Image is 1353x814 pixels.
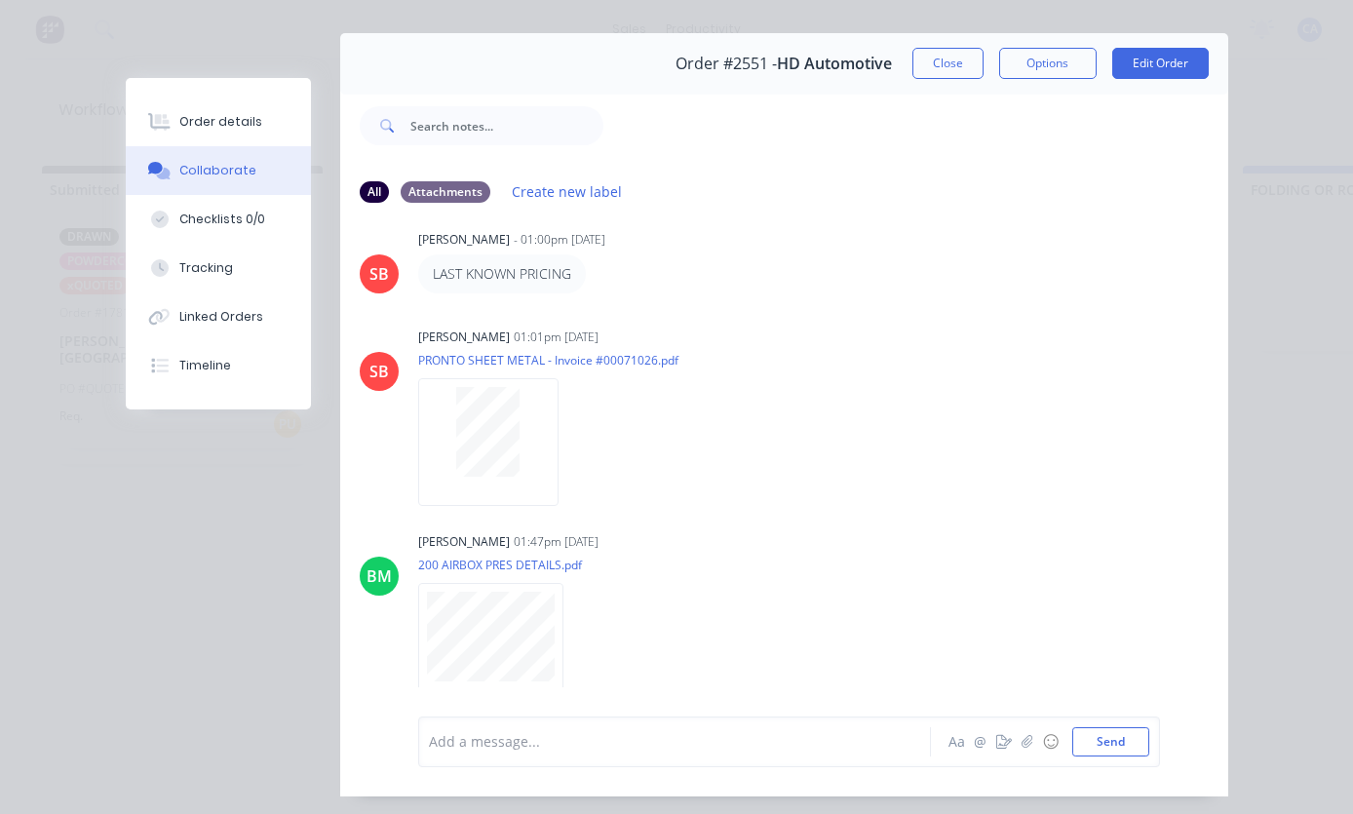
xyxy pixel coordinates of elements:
[418,352,678,368] p: PRONTO SHEET METAL - Invoice #00071026.pdf
[179,357,231,374] div: Timeline
[418,533,510,551] div: [PERSON_NAME]
[418,557,583,573] p: 200 AIRBOX PRES DETAILS.pdf
[369,262,389,286] div: SB
[514,231,605,249] div: - 01:00pm [DATE]
[126,97,311,146] button: Order details
[360,181,389,203] div: All
[514,329,599,346] div: 01:01pm [DATE]
[433,264,571,284] p: LAST KNOWN PRICING
[126,244,311,292] button: Tracking
[179,308,263,326] div: Linked Orders
[179,211,265,228] div: Checklists 0/0
[179,113,262,131] div: Order details
[969,730,992,754] button: @
[1112,48,1209,79] button: Edit Order
[418,231,510,249] div: [PERSON_NAME]
[401,181,490,203] div: Attachments
[946,730,969,754] button: Aa
[676,55,777,73] span: Order #2551 -
[369,360,389,383] div: SB
[126,341,311,390] button: Timeline
[514,533,599,551] div: 01:47pm [DATE]
[179,259,233,277] div: Tracking
[1039,730,1063,754] button: ☺
[126,292,311,341] button: Linked Orders
[126,146,311,195] button: Collaborate
[367,564,392,588] div: BM
[410,106,603,145] input: Search notes...
[1072,727,1149,756] button: Send
[418,329,510,346] div: [PERSON_NAME]
[179,162,256,179] div: Collaborate
[999,48,1097,79] button: Options
[126,195,311,244] button: Checklists 0/0
[912,48,984,79] button: Close
[777,55,892,73] span: HD Automotive
[502,178,633,205] button: Create new label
